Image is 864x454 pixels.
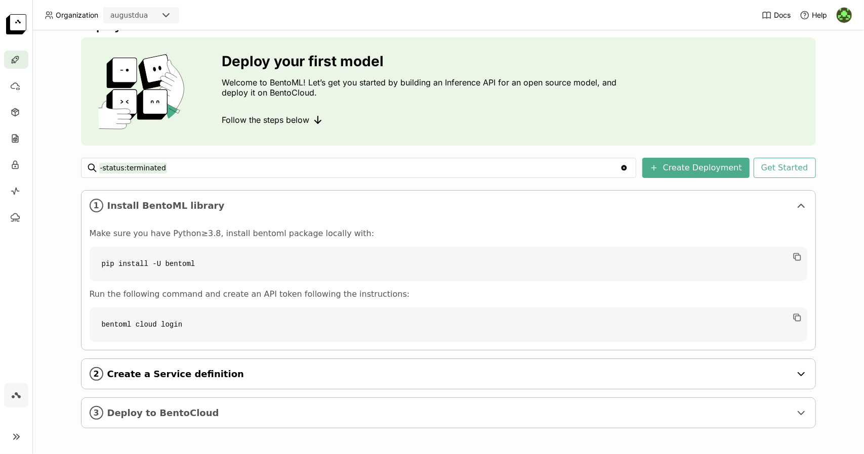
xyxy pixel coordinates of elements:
button: Get Started [754,158,816,178]
span: Follow the steps below [222,115,310,125]
svg: Clear value [620,164,628,172]
code: pip install -U bentoml [90,247,807,281]
i: 2 [90,367,103,381]
i: 3 [90,406,103,420]
button: Create Deployment [642,158,750,178]
div: Help [800,10,827,20]
span: Help [812,11,827,20]
p: Welcome to BentoML! Let’s get you started by building an Inference API for an open source model, ... [222,77,622,98]
img: logo [6,14,26,34]
span: Install BentoML library [107,200,791,211]
span: Create a Service definition [107,369,791,380]
div: 3Deploy to BentoCloud [81,398,815,428]
img: August Dua [837,8,852,23]
span: Deploy to BentoCloud [107,407,791,419]
i: 1 [90,199,103,212]
p: Make sure you have Python≥3.8, install bentoml package locally with: [90,229,807,239]
code: bentoml cloud login [90,307,807,342]
div: 1Install BentoML library [81,191,815,220]
input: Selected augustdua. [149,11,150,21]
h3: Deploy your first model [222,53,622,69]
p: Run the following command and create an API token following the instructions: [90,289,807,299]
span: Organization [56,11,98,20]
input: Search [99,160,620,176]
img: cover onboarding [89,54,198,129]
a: Docs [762,10,791,20]
div: 2Create a Service definition [81,359,815,389]
span: Docs [774,11,791,20]
div: augustdua [110,10,148,20]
